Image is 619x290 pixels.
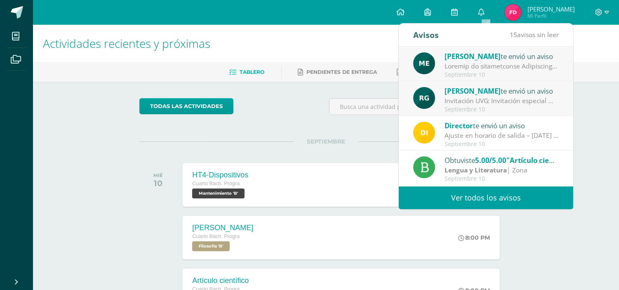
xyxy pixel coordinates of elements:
[307,69,377,75] span: Pendientes de entrega
[445,96,559,106] div: Invitación UVG: Invitación especial ✨ El programa Mujeres en Ingeniería – Virtual de la Universid...
[445,165,507,174] strong: Lengua y Literatura
[230,66,265,79] a: Tablero
[510,30,559,39] span: avisos sin leer
[139,98,233,114] a: todas las Actividades
[458,234,490,241] div: 8:00 PM
[527,5,575,13] span: [PERSON_NAME]
[399,186,573,209] a: Ver todos los avisos
[475,156,507,165] span: 5.00/5.00
[445,51,559,61] div: te envió un aviso
[445,106,559,113] div: Septiembre 10
[507,156,575,165] span: "Artículo científico"
[413,122,435,144] img: f0b35651ae50ff9c693c4cbd3f40c4bb.png
[445,85,559,96] div: te envió un aviso
[153,172,163,178] div: MIÉ
[445,61,559,71] div: Proceso de mejoramiento Psicología: Buenas tardes respetables padres de familia y estudiantes. Po...
[192,276,255,285] div: Artículo científico
[192,241,230,251] span: Filosofía 'B'
[192,189,245,198] span: Mantenimiento 'B'
[445,175,559,182] div: Septiembre 10
[192,181,240,186] span: Cuarto Bach. Progra
[445,165,559,175] div: | Zona
[445,155,559,165] div: Obtuviste en
[445,86,501,96] span: [PERSON_NAME]
[445,52,501,61] span: [PERSON_NAME]
[192,224,253,232] div: [PERSON_NAME]
[413,52,435,74] img: e5319dee200a4f57f0a5ff00aaca67bb.png
[510,30,517,39] span: 15
[43,35,210,51] span: Actividades recientes y próximas
[298,66,377,79] a: Pendientes de entrega
[527,12,575,19] span: Mi Perfil
[445,131,559,140] div: Ajuste en horario de salida – 12 de septiembre : Estimados Padres de Familia, Debido a las activi...
[445,141,559,148] div: Septiembre 10
[294,138,358,145] span: SEPTIEMBRE
[505,4,521,21] img: 827ba0692ad3f9e3e06b218015520ef4.png
[153,178,163,188] div: 10
[413,24,439,46] div: Avisos
[445,120,559,131] div: te envió un aviso
[445,71,559,78] div: Septiembre 10
[192,171,248,179] div: HT4-Dispositivos
[240,69,265,75] span: Tablero
[397,66,442,79] a: Entregadas
[330,99,512,115] input: Busca una actividad próxima aquí...
[192,233,240,239] span: Cuarto Bach. Progra
[413,87,435,109] img: 24ef3269677dd7dd963c57b86ff4a022.png
[445,121,473,130] span: Director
